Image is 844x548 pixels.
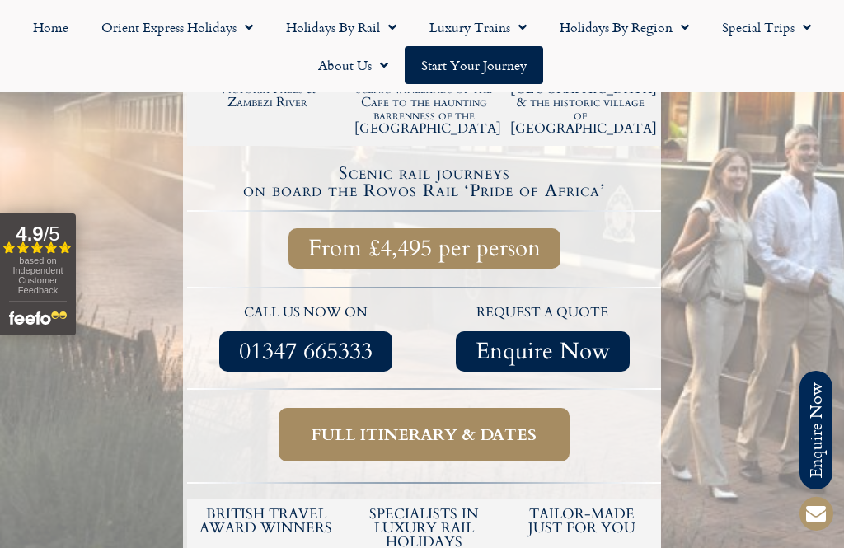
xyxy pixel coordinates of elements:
a: Holidays by Rail [270,8,413,46]
h4: Scenic rail journeys on board the Rovos Rail ‘Pride of Africa’ [190,165,659,199]
span: Enquire Now [476,341,610,362]
span: From £4,495 per person [308,238,541,259]
a: Orient Express Holidays [85,8,270,46]
a: From £4,495 per person [288,228,560,269]
a: Special Trips [706,8,828,46]
p: call us now on [195,302,416,324]
a: Enquire Now [456,331,630,372]
h5: British Travel Award winners [195,507,337,535]
h5: tailor-made just for you [511,507,653,535]
a: 01347 665333 [219,331,392,372]
span: Full itinerary & dates [312,424,537,445]
a: Full itinerary & dates [279,408,570,461]
a: Home [16,8,85,46]
nav: Menu [8,8,836,84]
a: Luxury Trains [413,8,543,46]
h2: [GEOGRAPHIC_DATA] & the historic village of [GEOGRAPHIC_DATA] [510,82,650,135]
h2: scenic winelands of the Cape to the haunting barrenness of the [GEOGRAPHIC_DATA] [354,82,495,135]
a: About Us [302,46,405,84]
a: Start your Journey [405,46,543,84]
p: request a quote [433,302,654,324]
a: Holidays by Region [543,8,706,46]
h2: Victoria Falls & Zambezi River [198,82,338,109]
span: 01347 665333 [239,341,373,362]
